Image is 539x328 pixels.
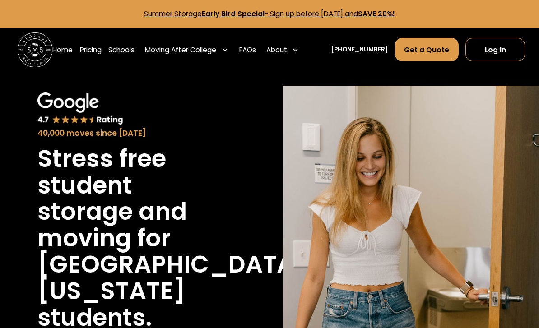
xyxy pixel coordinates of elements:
div: Moving After College [142,37,232,62]
a: FAQs [239,37,256,62]
strong: SAVE 20%! [358,9,395,18]
a: Home [52,37,73,62]
h1: Stress free student storage and moving for [37,146,231,251]
img: Google 4.7 star rating [37,92,123,125]
a: home [18,32,52,67]
strong: Early Bird Special [202,9,265,18]
a: [PHONE_NUMBER] [331,45,388,54]
a: Log In [465,38,525,61]
a: Schools [108,37,135,62]
h1: [GEOGRAPHIC_DATA][US_STATE] [37,251,306,304]
div: About [263,37,303,62]
a: Pricing [80,37,102,62]
a: Summer StorageEarly Bird Special- Sign up before [DATE] andSAVE 20%! [144,9,395,18]
div: 40,000 moves since [DATE] [37,127,231,139]
a: Get a Quote [395,38,459,61]
div: Moving After College [145,45,216,55]
img: Storage Scholars main logo [18,32,52,67]
div: About [266,45,287,55]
